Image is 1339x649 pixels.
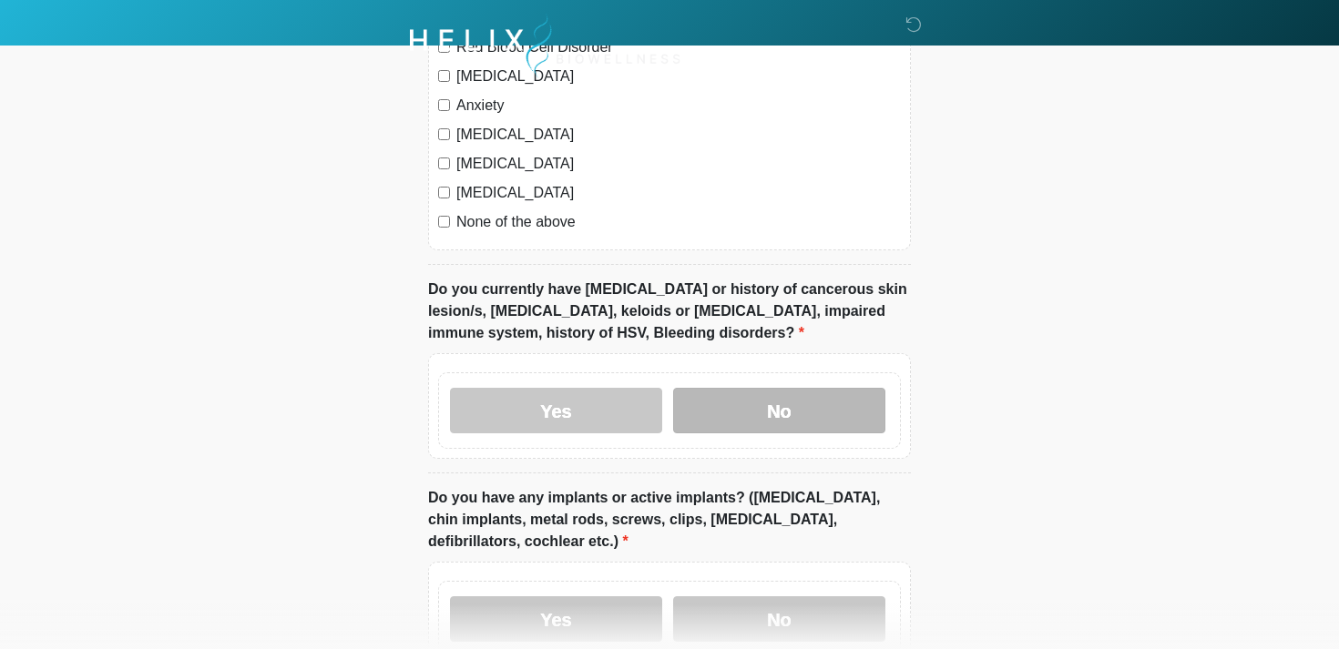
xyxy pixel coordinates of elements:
[410,14,680,78] img: Helix Biowellness Logo
[456,211,901,233] label: None of the above
[456,182,901,204] label: [MEDICAL_DATA]
[438,216,450,228] input: None of the above
[438,99,450,111] input: Anxiety
[450,388,662,433] label: Yes
[438,128,450,140] input: [MEDICAL_DATA]
[456,153,901,175] label: [MEDICAL_DATA]
[456,95,901,117] label: Anxiety
[456,124,901,146] label: [MEDICAL_DATA]
[428,487,911,553] label: Do you have any implants or active implants? ([MEDICAL_DATA], chin implants, metal rods, screws, ...
[673,596,885,642] label: No
[438,157,450,169] input: [MEDICAL_DATA]
[673,388,885,433] label: No
[450,596,662,642] label: Yes
[428,279,911,344] label: Do you currently have [MEDICAL_DATA] or history of cancerous skin lesion/s, [MEDICAL_DATA], keloi...
[438,187,450,198] input: [MEDICAL_DATA]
